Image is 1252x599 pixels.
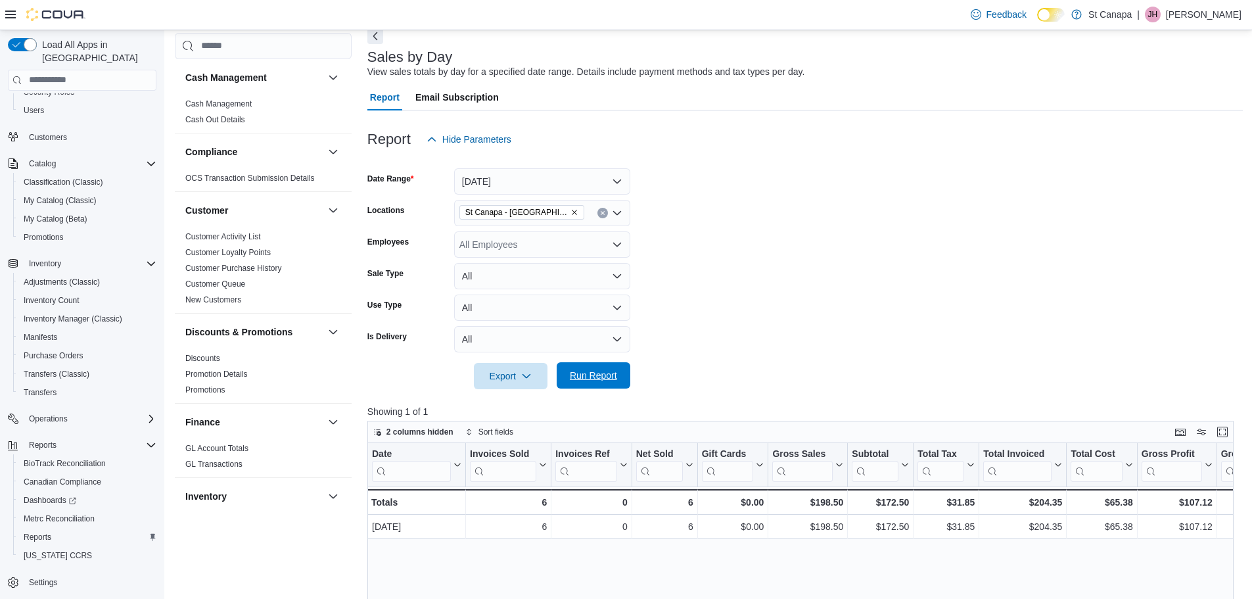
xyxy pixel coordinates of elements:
span: My Catalog (Classic) [18,193,156,208]
span: My Catalog (Beta) [18,211,156,227]
a: My Catalog (Classic) [18,193,102,208]
span: Canadian Compliance [24,477,101,487]
span: Transfers [24,387,57,398]
a: Customers [24,130,72,145]
div: $204.35 [983,494,1062,510]
button: Date [372,448,461,481]
div: Gross Profit [1142,448,1202,460]
button: Customers [3,128,162,147]
button: Remove St Canapa - Santa Teresa from selection in this group [570,208,578,216]
a: Feedback [965,1,1032,28]
span: Promotions [24,232,64,243]
a: Metrc Reconciliation [18,511,100,527]
span: Transfers (Classic) [18,366,156,382]
button: Net Sold [636,448,693,481]
button: Catalog [24,156,61,172]
a: Promotions [18,229,69,245]
label: Employees [367,237,409,247]
a: Users [18,103,49,118]
a: Purchase Orders [18,348,89,364]
button: BioTrack Reconciliation [13,454,162,473]
span: Inventory Count [24,295,80,306]
a: [US_STATE] CCRS [18,548,97,563]
div: Joe Hernandez [1145,7,1161,22]
span: Customer Activity List [185,231,261,242]
button: Discounts & Promotions [325,324,341,340]
span: Reports [18,529,156,545]
div: 6 [636,519,693,535]
a: Inventory Manager (Classic) [18,311,128,327]
p: Showing 1 of 1 [367,405,1243,418]
button: Inventory Count [13,291,162,310]
p: [PERSON_NAME] [1166,7,1241,22]
button: Display options [1194,424,1209,440]
div: Total Tax [917,448,964,460]
button: Inventory [185,490,323,503]
a: GL Transactions [185,460,243,469]
button: Users [13,101,162,120]
h3: Compliance [185,145,237,158]
span: Inventory Manager (Classic) [24,314,122,324]
div: Finance [175,441,352,477]
button: Transfers [13,383,162,402]
span: Sort fields [478,427,513,437]
div: Invoices Sold [470,448,536,481]
div: $107.12 [1142,519,1213,535]
a: BioTrack Reconciliation [18,456,111,471]
div: $31.85 [917,494,975,510]
span: Reports [29,440,57,450]
div: Total Cost [1071,448,1122,460]
button: My Catalog (Classic) [13,191,162,210]
span: Cash Management [185,99,252,109]
div: $0.00 [702,519,764,535]
span: Cash Out Details [185,114,245,125]
button: Gross Profit [1142,448,1213,481]
label: Is Delivery [367,331,407,342]
button: All [454,326,630,352]
a: My Catalog (Beta) [18,211,93,227]
span: Promotions [185,385,225,395]
a: Dashboards [13,491,162,510]
span: Inventory [29,258,61,269]
span: Canadian Compliance [18,474,156,490]
div: Subtotal [852,448,898,460]
span: Customers [29,132,67,143]
span: Promotions [18,229,156,245]
span: New Customers [185,295,241,305]
button: Open list of options [612,208,622,218]
p: | [1137,7,1140,22]
div: View sales totals by day for a specified date range. Details include payment methods and tax type... [367,65,805,79]
label: Locations [367,205,405,216]
a: Transfers [18,385,62,400]
span: Hide Parameters [442,133,511,146]
div: $0.00 [701,494,764,510]
div: Date [372,448,451,481]
span: Manifests [24,332,57,343]
div: Cash Management [175,96,352,133]
span: My Catalog (Classic) [24,195,97,206]
button: 2 columns hidden [368,424,459,440]
button: Finance [325,414,341,430]
span: Washington CCRS [18,548,156,563]
div: Net Sold [636,448,682,460]
button: [DATE] [454,168,630,195]
span: St Canapa - [GEOGRAPHIC_DATA][PERSON_NAME] [465,206,568,219]
span: Users [18,103,156,118]
div: Gift Cards [701,448,753,460]
button: Inventory [24,256,66,272]
a: Manifests [18,329,62,345]
a: Settings [24,575,62,590]
a: OCS Transaction Submission Details [185,174,315,183]
div: $65.38 [1071,519,1132,535]
span: Customers [24,129,156,145]
button: Sort fields [460,424,519,440]
span: Run Report [570,369,617,382]
button: All [454,263,630,289]
a: Promotions [185,385,225,395]
div: 6 [470,494,547,510]
a: Reports [18,529,57,545]
span: Transfers [18,385,156,400]
a: Customer Loyalty Points [185,248,271,257]
button: [US_STATE] CCRS [13,546,162,565]
span: BioTrack Reconciliation [24,458,106,469]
